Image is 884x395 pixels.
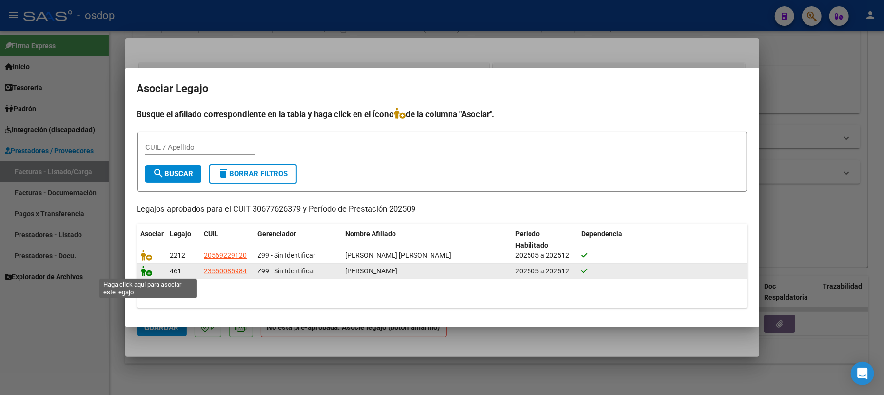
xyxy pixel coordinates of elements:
h4: Busque el afiliado correspondiente en la tabla y haga click en el ícono de la columna "Asociar". [137,108,747,121]
mat-icon: delete [218,167,230,179]
span: TORRES SANTINO VALENTIN GABRIEL [346,251,452,259]
span: Z99 - Sin Identificar [258,267,316,275]
p: Legajos aprobados para el CUIT 30677626379 y Período de Prestación 202509 [137,204,747,216]
datatable-header-cell: Legajo [166,224,200,256]
span: 20569229120 [204,251,247,259]
span: Borrar Filtros [218,169,288,178]
button: Borrar Filtros [209,164,297,184]
span: AGUIRRE LIA CORINA [346,267,398,275]
span: Gerenciador [258,230,296,238]
div: Open Intercom Messenger [851,362,874,385]
datatable-header-cell: Asociar [137,224,166,256]
div: 202505 a 202512 [515,266,573,277]
span: 461 [170,267,182,275]
datatable-header-cell: Periodo Habilitado [511,224,577,256]
span: 23550085984 [204,267,247,275]
span: Buscar [153,169,194,178]
span: Legajo [170,230,192,238]
datatable-header-cell: CUIL [200,224,254,256]
datatable-header-cell: Gerenciador [254,224,342,256]
span: 2212 [170,251,186,259]
datatable-header-cell: Nombre Afiliado [342,224,512,256]
button: Buscar [145,165,201,183]
div: 2 registros [137,283,747,308]
datatable-header-cell: Dependencia [577,224,747,256]
h2: Asociar Legajo [137,80,747,98]
span: Asociar [141,230,164,238]
div: 202505 a 202512 [515,250,573,261]
span: Periodo Habilitado [515,230,548,249]
mat-icon: search [153,167,165,179]
span: Dependencia [581,230,622,238]
span: Z99 - Sin Identificar [258,251,316,259]
span: CUIL [204,230,219,238]
span: Nombre Afiliado [346,230,396,238]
